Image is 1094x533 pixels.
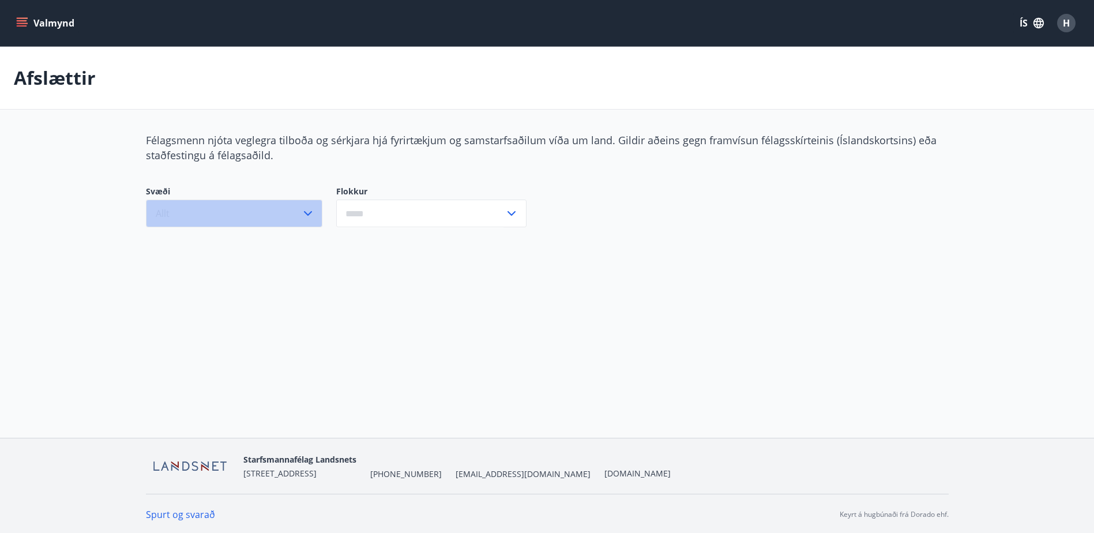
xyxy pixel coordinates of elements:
span: Starfsmannafélag Landsnets [243,454,356,465]
a: [DOMAIN_NAME] [604,468,671,479]
span: [STREET_ADDRESS] [243,468,317,479]
span: H [1063,17,1070,29]
span: Félagsmenn njóta veglegra tilboða og sérkjara hjá fyrirtækjum og samstarfsaðilum víða um land. Gi... [146,133,937,162]
a: Spurt og svarað [146,508,215,521]
span: [EMAIL_ADDRESS][DOMAIN_NAME] [456,468,591,480]
p: Keyrt á hugbúnaði frá Dorado ehf. [840,509,949,520]
img: F8tEiQha8Un3Ar3CAbbmu1gOVkZAt1bcWyF3CjFc.png [146,454,234,479]
button: ÍS [1013,13,1050,33]
button: H [1052,9,1080,37]
label: Flokkur [336,186,527,197]
p: Afslættir [14,65,96,91]
span: Allt [156,207,170,220]
button: Allt [146,200,322,227]
span: [PHONE_NUMBER] [370,468,442,480]
span: Svæði [146,186,322,200]
button: menu [14,13,79,33]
